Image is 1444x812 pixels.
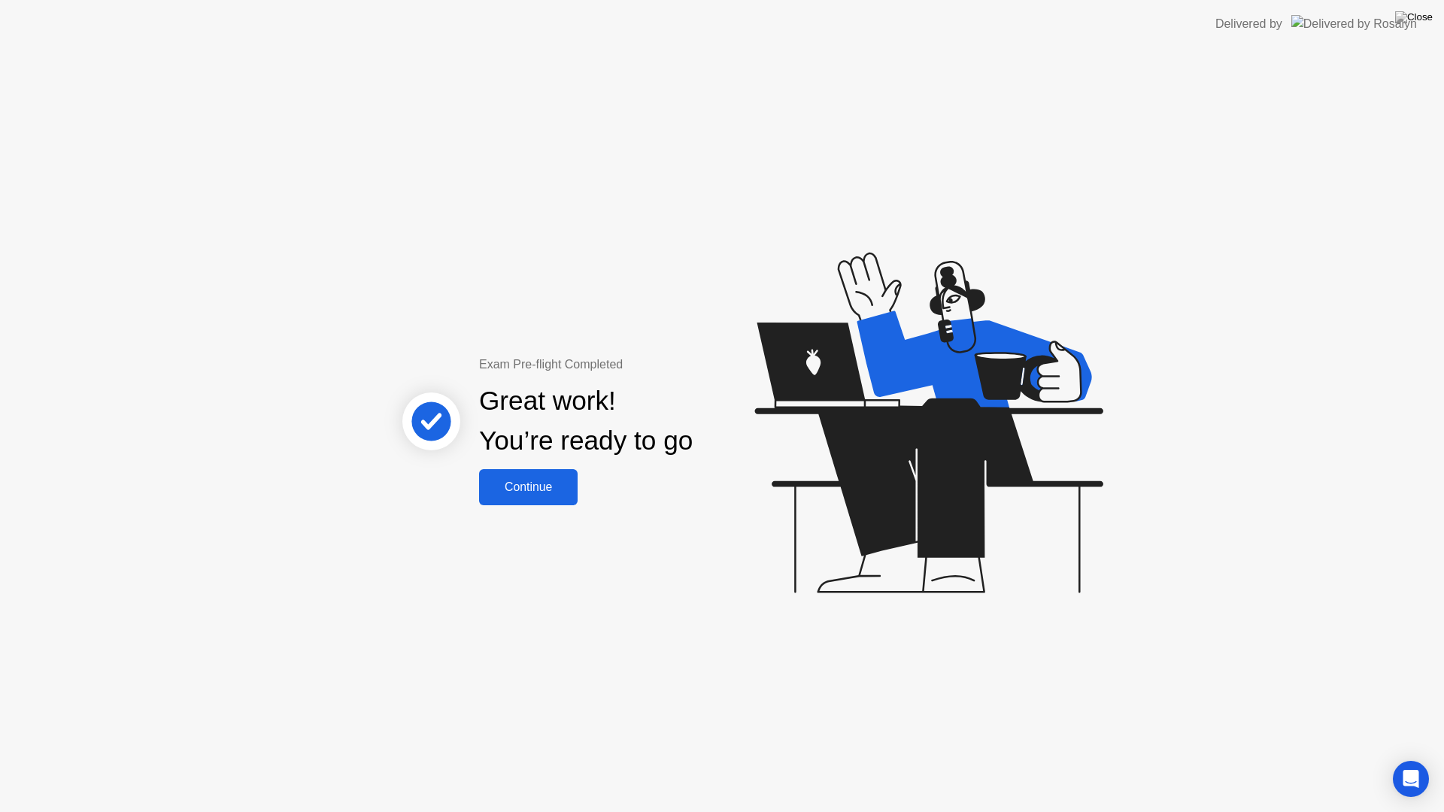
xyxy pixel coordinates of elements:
div: Great work! You’re ready to go [479,381,693,461]
img: Close [1395,11,1433,23]
div: Exam Pre-flight Completed [479,356,790,374]
div: Open Intercom Messenger [1393,761,1429,797]
img: Delivered by Rosalyn [1291,15,1417,32]
button: Continue [479,469,578,505]
div: Delivered by [1215,15,1282,33]
div: Continue [484,480,573,494]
